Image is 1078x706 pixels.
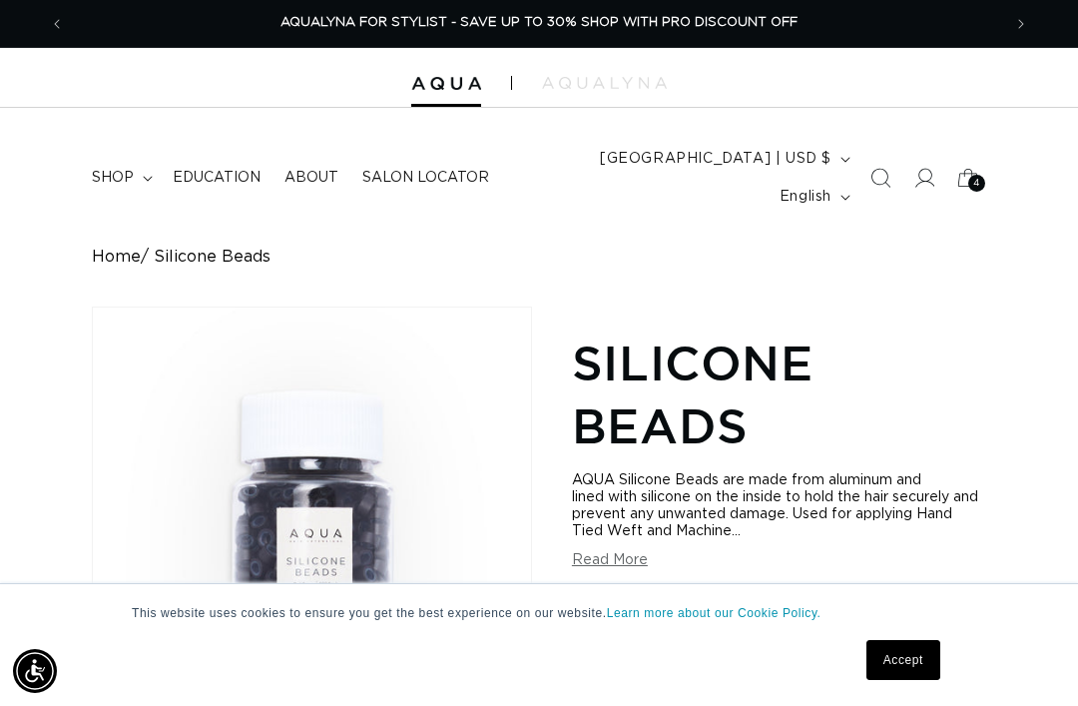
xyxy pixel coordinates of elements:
span: Salon Locator [362,169,489,187]
button: [GEOGRAPHIC_DATA] | USD $ [588,140,858,178]
span: English [780,187,831,208]
h1: Silicone Beads [572,332,986,456]
a: About [272,157,350,199]
a: Education [161,157,272,199]
span: [GEOGRAPHIC_DATA] | USD $ [600,149,831,170]
p: This website uses cookies to ensure you get the best experience on our website. [132,604,946,622]
summary: shop [80,157,161,199]
div: Accessibility Menu [13,649,57,693]
button: Read More [572,552,648,569]
img: aqualyna.com [542,77,667,89]
summary: Search [858,156,902,200]
div: AQUA Silicone Beads are made from aluminum and lined with silicone on the inside to hold the hair... [572,472,986,540]
img: Aqua Hair Extensions [411,77,481,91]
span: 4 [973,175,980,192]
span: Education [173,169,261,187]
button: Next announcement [999,5,1043,43]
button: Previous announcement [35,5,79,43]
a: Learn more about our Cookie Policy. [607,606,821,620]
iframe: Chat Widget [978,610,1078,706]
span: About [284,169,338,187]
span: shop [92,169,134,187]
a: Accept [866,640,940,680]
a: Home [92,248,141,267]
a: Salon Locator [350,157,501,199]
button: English [768,178,858,216]
span: Silicone Beads [154,248,270,267]
span: AQUALYNA FOR STYLIST - SAVE UP TO 30% SHOP WITH PRO DISCOUNT OFF [280,16,798,29]
nav: breadcrumbs [92,248,986,267]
